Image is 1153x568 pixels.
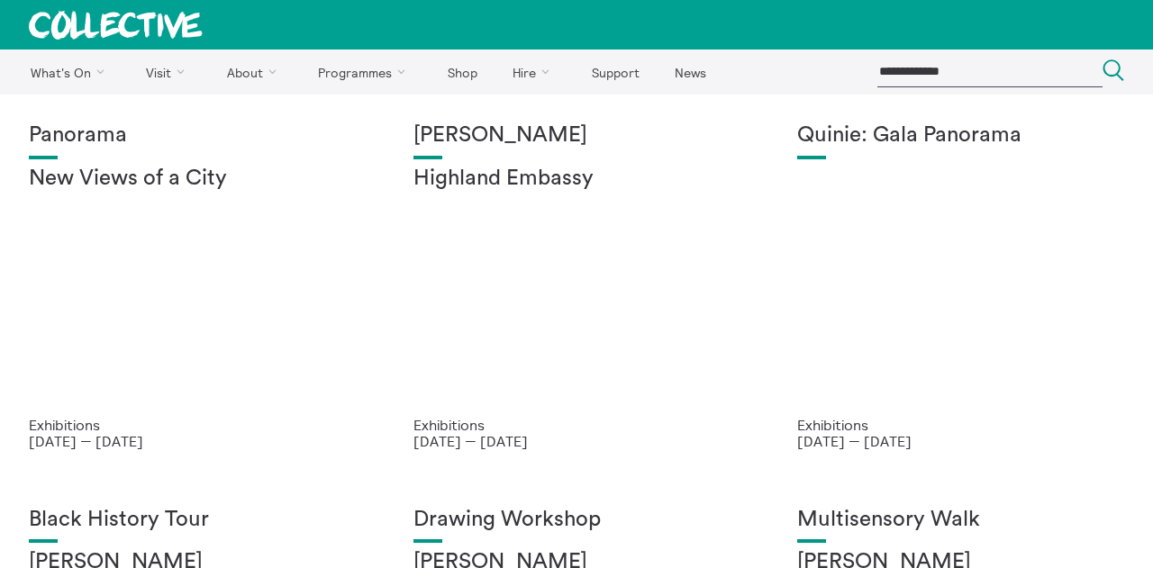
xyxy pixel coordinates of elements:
p: [DATE] — [DATE] [29,433,356,449]
a: What's On [14,50,127,95]
a: News [658,50,722,95]
a: Shop [431,50,493,95]
h1: Multisensory Walk [797,508,1124,533]
p: [DATE] — [DATE] [413,433,740,449]
h1: Quinie: Gala Panorama [797,123,1124,149]
a: Support [576,50,655,95]
a: Visit [131,50,208,95]
p: Exhibitions [29,417,356,433]
h1: [PERSON_NAME] [413,123,740,149]
p: Exhibitions [413,417,740,433]
a: Josie Vallely Quinie: Gala Panorama Exhibitions [DATE] — [DATE] [768,95,1153,479]
a: Solar wheels 17 [PERSON_NAME] Highland Embassy Exhibitions [DATE] — [DATE] [385,95,769,479]
p: Exhibitions [797,417,1124,433]
h1: Black History Tour [29,508,356,533]
h2: Highland Embassy [413,167,740,192]
h2: New Views of a City [29,167,356,192]
p: [DATE] — [DATE] [797,433,1124,449]
h1: Drawing Workshop [413,508,740,533]
a: Hire [497,50,573,95]
h1: Panorama [29,123,356,149]
a: About [211,50,299,95]
a: Programmes [303,50,429,95]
